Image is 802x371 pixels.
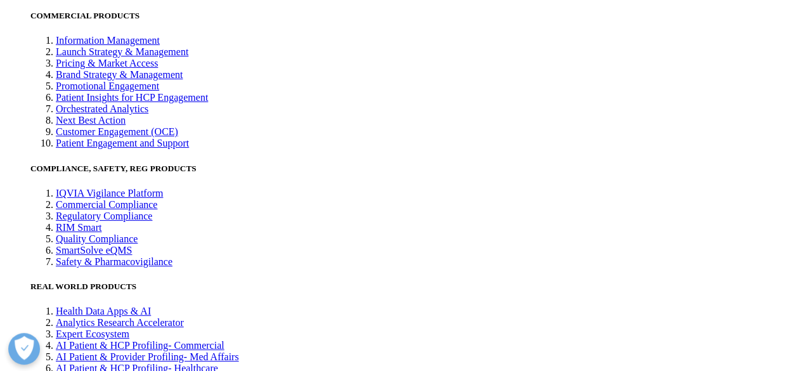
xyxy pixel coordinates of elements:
a: Next Best Action [56,115,126,126]
a: Customer Engagement (OCE) [56,126,178,137]
a: Health Data Apps & AI [56,306,151,316]
a: Brand Strategy & Management [56,69,183,80]
button: Open Preferences [8,333,40,365]
a: Safety & Pharmacovigilance [56,256,172,267]
a: SmartSolve eQMS [56,245,132,256]
a: Expert Ecosystem​ [56,329,129,339]
a: Quality Compliance [56,233,138,244]
a: Analytics Research Accelerator​ [56,317,184,328]
a: Orchestrated Analytics [56,103,148,114]
h5: COMMERCIAL PRODUCTS [30,11,797,21]
h5: COMPLIANCE, SAFETY, REG PRODUCTS [30,164,797,174]
a: AI Patient & Provider Profiling- Med Affairs​ [56,351,239,362]
a: Promotional Engagement [56,81,159,91]
a: Patient Insights for HCP Engagement​ [56,92,208,103]
a: RIM Smart [56,222,101,233]
a: Commercial Compliance [56,199,157,210]
a: IQVIA Vigilance Platform [56,188,163,199]
a: Information Management [56,35,160,46]
a: Regulatory Compliance [56,211,152,221]
a: Patient Engagement and Support [56,138,189,148]
h5: REAL WORLD PRODUCTS [30,282,797,292]
a: AI Patient & HCP Profiling- Commercial [56,340,224,351]
a: Launch Strategy & Management [56,46,188,57]
a: Pricing & Market Access [56,58,158,68]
